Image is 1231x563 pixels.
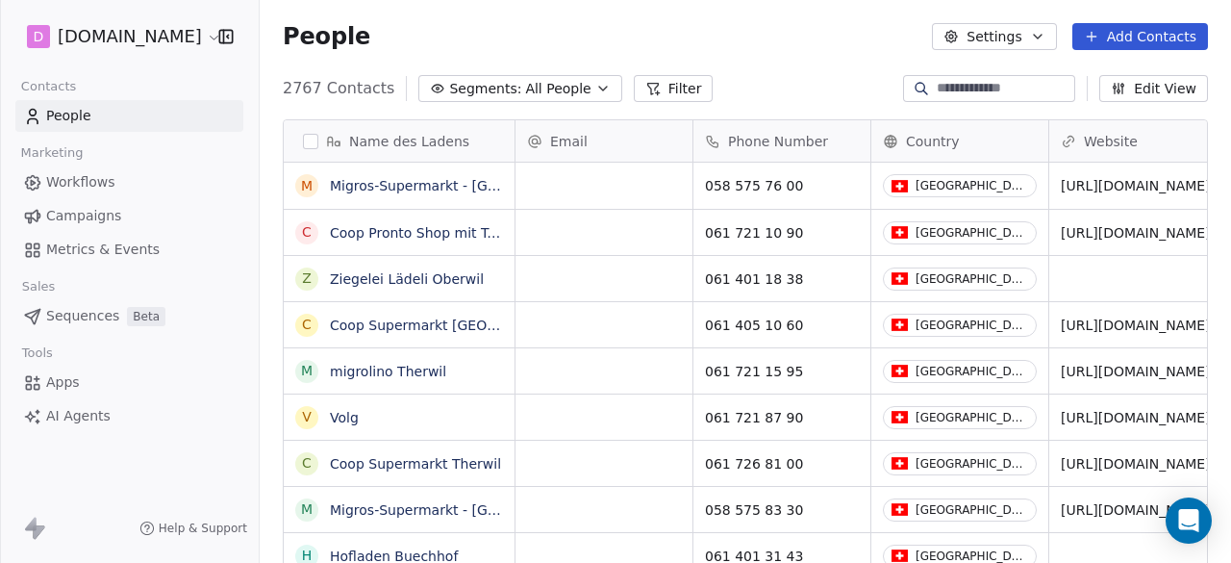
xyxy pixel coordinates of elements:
[705,176,859,195] span: 058 575 76 00
[728,132,828,151] span: Phone Number
[916,226,1028,240] div: [GEOGRAPHIC_DATA]
[330,364,446,379] a: migrolino Therwil
[705,316,859,335] span: 061 405 10 60
[705,269,859,289] span: 061 401 18 38
[1166,498,1212,544] div: Open Intercom Messenger
[301,499,313,520] div: M
[330,318,593,333] a: Coop Supermarkt [GEOGRAPHIC_DATA]
[46,306,119,326] span: Sequences
[916,272,1028,286] div: [GEOGRAPHIC_DATA]
[15,400,243,432] a: AI Agents
[302,453,312,473] div: C
[58,24,202,49] span: [DOMAIN_NAME]
[15,100,243,132] a: People
[283,77,394,100] span: 2767 Contacts
[916,179,1028,192] div: [GEOGRAPHIC_DATA]
[302,222,312,243] div: C
[1061,318,1211,333] a: [URL][DOMAIN_NAME]
[15,166,243,198] a: Workflows
[46,406,111,426] span: AI Agents
[1049,120,1226,162] div: Website
[525,79,590,99] span: All People
[1061,502,1211,518] a: [URL][DOMAIN_NAME]
[301,361,313,381] div: m
[139,521,247,536] a: Help & Support
[1061,456,1211,472] a: [URL][DOMAIN_NAME]
[1061,225,1211,241] a: [URL][DOMAIN_NAME]
[283,22,370,51] span: People
[46,372,80,393] span: Apps
[302,407,312,427] div: V
[46,240,160,260] span: Metrics & Events
[15,234,243,266] a: Metrics & Events
[916,457,1028,471] div: [GEOGRAPHIC_DATA]
[330,410,359,425] a: Volg
[46,172,115,192] span: Workflows
[515,120,692,162] div: Email
[13,272,63,301] span: Sales
[13,72,85,101] span: Contacts
[693,120,870,162] div: Phone Number
[550,132,588,151] span: Email
[871,120,1048,162] div: Country
[330,502,614,518] a: Migros-Supermarkt - [GEOGRAPHIC_DATA]
[906,132,960,151] span: Country
[705,500,859,520] span: 058 575 83 30
[705,408,859,427] span: 061 721 87 90
[330,178,614,193] a: Migros-Supermarkt - [GEOGRAPHIC_DATA]
[284,120,515,162] div: Name des Ladens
[1084,132,1138,151] span: Website
[34,27,44,46] span: D
[1072,23,1208,50] button: Add Contacts
[349,132,469,151] span: Name des Ladens
[705,454,859,473] span: 061 726 81 00
[302,315,312,335] div: C
[449,79,521,99] span: Segments:
[46,106,91,126] span: People
[705,223,859,243] span: 061 721 10 90
[916,503,1028,517] div: [GEOGRAPHIC_DATA]
[302,269,312,289] div: Z
[127,307,165,326] span: Beta
[330,456,501,472] a: Coop Supermarkt Therwil
[634,75,714,102] button: Filter
[13,139,91,167] span: Marketing
[1061,410,1211,425] a: [URL][DOMAIN_NAME]
[916,550,1028,563] div: [GEOGRAPHIC_DATA]
[46,206,121,226] span: Campaigns
[932,23,1056,50] button: Settings
[15,367,243,398] a: Apps
[916,319,1028,332] div: [GEOGRAPHIC_DATA]
[705,362,859,381] span: 061 721 15 95
[13,339,61,368] span: Tools
[1099,75,1208,102] button: Edit View
[15,300,243,332] a: SequencesBeta
[301,176,313,196] div: M
[23,20,205,53] button: D[DOMAIN_NAME]
[330,271,484,287] a: Ziegelei Lädeli Oberwil
[916,365,1028,378] div: [GEOGRAPHIC_DATA]
[159,521,247,536] span: Help & Support
[330,225,693,241] a: Coop Pronto Shop mit Tankstelle [GEOGRAPHIC_DATA]
[1061,364,1211,379] a: [URL][DOMAIN_NAME]
[1061,178,1211,193] a: [URL][DOMAIN_NAME]
[15,200,243,232] a: Campaigns
[916,411,1028,424] div: [GEOGRAPHIC_DATA]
